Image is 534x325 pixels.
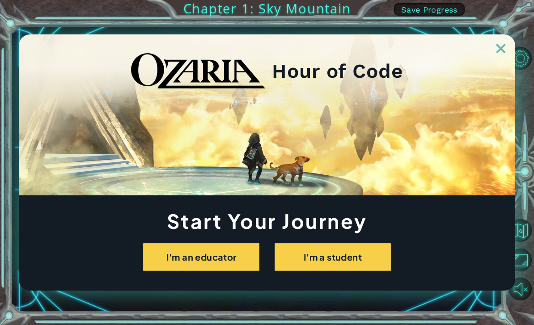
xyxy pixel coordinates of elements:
button: I'm an educator [143,243,259,271]
h2: Hour of Code [272,63,403,80]
img: blackOzariaWordmark.png [131,53,265,89]
img: ExitButton_Dusk.png [496,44,505,53]
h1: Start Your Journey [19,212,515,230]
button: I'm a student [275,243,391,271]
